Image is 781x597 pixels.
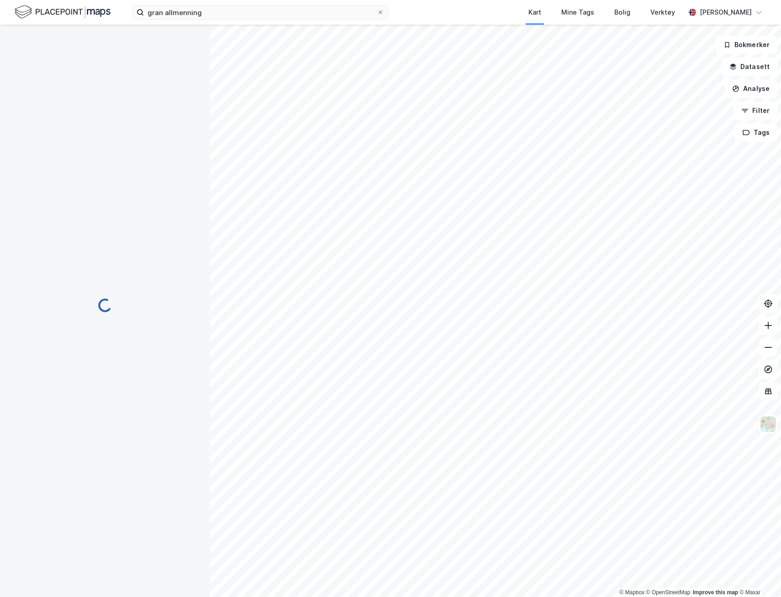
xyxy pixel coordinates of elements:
button: Analyse [724,80,777,98]
button: Datasett [722,58,777,76]
img: Z [760,416,777,433]
a: Mapbox [619,589,644,596]
div: Verktøy [650,7,675,18]
iframe: Chat Widget [735,553,781,597]
button: Filter [734,101,777,120]
a: Improve this map [693,589,738,596]
div: Bolig [614,7,630,18]
div: [PERSON_NAME] [700,7,752,18]
button: Tags [735,123,777,142]
input: Søk på adresse, matrikkel, gårdeiere, leietakere eller personer [144,5,377,19]
a: OpenStreetMap [646,589,691,596]
button: Bokmerker [716,36,777,54]
img: logo.f888ab2527a4732fd821a326f86c7f29.svg [15,4,111,20]
div: Kontrollprogram for chat [735,553,781,597]
div: Kart [528,7,541,18]
div: Mine Tags [561,7,594,18]
img: spinner.a6d8c91a73a9ac5275cf975e30b51cfb.svg [98,298,112,313]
